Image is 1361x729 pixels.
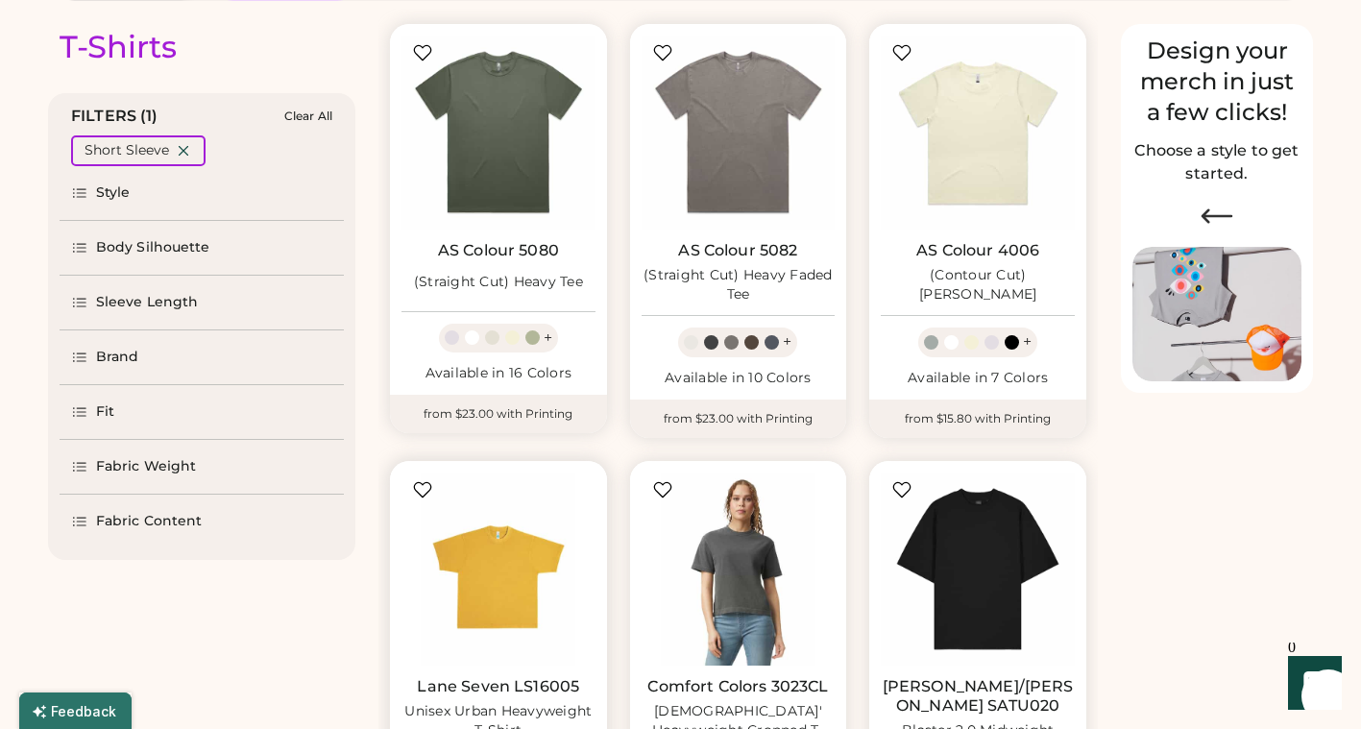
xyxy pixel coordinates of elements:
a: AS Colour 5080 [438,241,559,260]
div: Available in 7 Colors [881,369,1075,388]
div: from $23.00 with Printing [390,395,607,433]
img: Stanley/Stella SATU020 Blaster 2.0 Midweight Oversized Tee [881,473,1075,667]
div: Style [96,183,131,203]
div: Fabric Weight [96,457,196,476]
img: Lane Seven LS16005 Unisex Urban Heavyweight T-Shirt [401,473,595,667]
div: Brand [96,348,139,367]
div: (Straight Cut) Heavy Tee [414,273,583,292]
div: Design your merch in just a few clicks! [1132,36,1301,128]
img: AS Colour 5082 (Straight Cut) Heavy Faded Tee [642,36,836,230]
img: Comfort Colors 3023CL Ladies' Heavyweight Cropped T-Shirt [642,473,836,667]
div: + [544,328,552,349]
div: from $15.80 with Printing [869,400,1086,438]
img: AS Colour 4006 (Contour Cut) Martina Tee [881,36,1075,230]
div: FILTERS (1) [71,105,158,128]
div: (Contour Cut) [PERSON_NAME] [881,266,1075,304]
a: AS Colour 5082 [678,241,797,260]
div: + [783,331,791,352]
a: [PERSON_NAME]/[PERSON_NAME] SATU020 [881,677,1075,716]
img: Image of Lisa Congdon Eye Print on T-Shirt and Hat [1132,247,1301,382]
a: AS Colour 4006 [916,241,1039,260]
img: AS Colour 5080 (Straight Cut) Heavy Tee [401,36,595,230]
a: Comfort Colors 3023CL [647,677,828,696]
div: Short Sleeve [85,141,169,160]
div: from $23.00 with Printing [630,400,847,438]
div: Clear All [284,109,332,123]
h2: Choose a style to get started. [1132,139,1301,185]
iframe: Front Chat [1270,643,1352,725]
div: Fit [96,402,114,422]
div: Available in 16 Colors [401,364,595,383]
div: T-Shirts [60,28,177,66]
a: Lane Seven LS16005 [417,677,579,696]
div: Available in 10 Colors [642,369,836,388]
div: + [1023,331,1032,352]
div: Fabric Content [96,512,202,531]
div: Body Silhouette [96,238,210,257]
div: (Straight Cut) Heavy Faded Tee [642,266,836,304]
div: Sleeve Length [96,293,198,312]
